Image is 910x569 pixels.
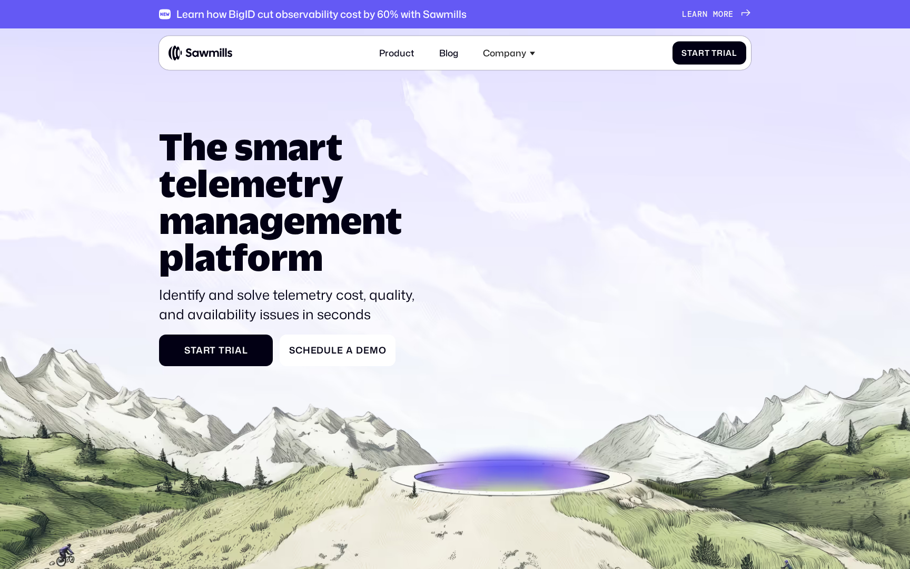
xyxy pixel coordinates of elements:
[289,345,387,356] div: Schedule a Demo
[169,345,264,356] div: Start Trial
[432,41,465,65] a: Blog
[681,48,737,58] div: Start Trial
[672,42,746,65] a: Start Trial
[682,9,734,19] div: Learn more
[280,335,395,366] a: Schedule a Demo
[483,47,526,58] div: Company
[176,8,467,20] div: Learn how BigID cut observability cost by 60% with Sawmills
[159,335,273,366] a: Start Trial
[159,127,423,275] h1: The smart telemetry management platform
[159,285,423,323] p: Identify and solve telemetry cost, quality, and availability issues in seconds
[682,9,751,19] a: Learn more
[372,41,421,65] a: Product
